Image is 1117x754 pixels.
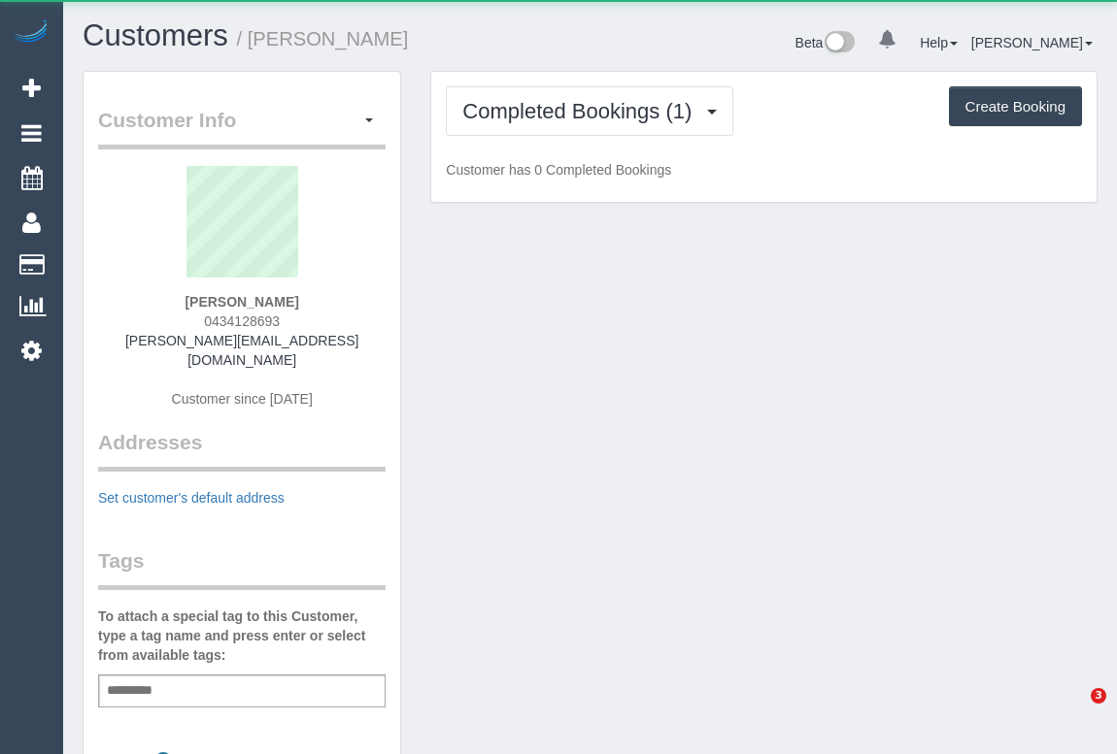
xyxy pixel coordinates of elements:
[971,35,1093,50] a: [PERSON_NAME]
[12,19,51,47] img: Automaid Logo
[1051,688,1098,735] iframe: Intercom live chat
[920,35,958,50] a: Help
[204,313,280,329] span: 0434128693
[237,28,409,49] small: / [PERSON_NAME]
[98,490,285,506] a: Set customer's default address
[98,546,386,590] legend: Tags
[172,391,313,407] span: Customer since [DATE]
[795,35,856,50] a: Beta
[185,294,298,310] strong: [PERSON_NAME]
[446,160,1082,180] p: Customer has 0 Completed Bookings
[1091,688,1106,704] span: 3
[125,333,358,368] a: [PERSON_NAME][EMAIL_ADDRESS][DOMAIN_NAME]
[98,606,386,665] label: To attach a special tag to this Customer, type a tag name and press enter or select from availabl...
[98,106,386,149] legend: Customer Info
[446,86,733,136] button: Completed Bookings (1)
[83,18,228,52] a: Customers
[949,86,1082,127] button: Create Booking
[823,31,855,56] img: New interface
[462,99,701,123] span: Completed Bookings (1)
